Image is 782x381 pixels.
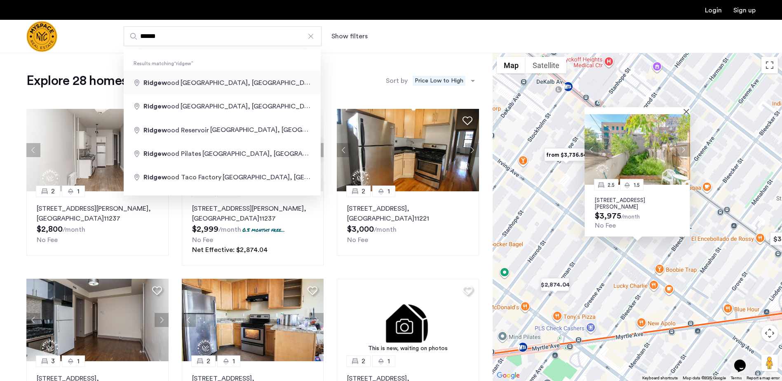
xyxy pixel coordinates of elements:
img: 3.gif [337,279,479,361]
span: No Fee [595,222,616,229]
a: Cazamio Logo [26,21,57,52]
span: 2 [362,356,365,366]
button: Next apartment [465,143,479,157]
ng-select: sort-apartment [410,73,479,88]
input: Apartment Search [124,26,322,46]
button: Previous apartment [585,143,599,157]
span: ood Pilates [143,151,202,157]
p: [STREET_ADDRESS][PERSON_NAME] 11237 [37,204,158,223]
a: Terms (opens in new tab) [731,375,742,381]
sub: /month [621,214,640,220]
q: ridgew [174,61,193,66]
span: Ridgew [143,127,167,134]
span: [GEOGRAPHIC_DATA], [GEOGRAPHIC_DATA], [GEOGRAPHIC_DATA] [202,150,412,157]
a: 21[STREET_ADDRESS], [GEOGRAPHIC_DATA]11221No Fee [337,191,479,256]
button: Previous apartment [182,313,196,327]
span: ood Taco Factory [143,174,223,181]
span: Results matching [124,59,321,68]
span: Ridgew [143,174,167,181]
span: 2 [362,186,365,196]
button: Show street map [497,57,526,73]
img: Google [495,370,522,381]
span: $3,975 [595,212,621,220]
span: Map data ©2025 Google [683,376,726,380]
a: 21[STREET_ADDRESS][PERSON_NAME], [GEOGRAPHIC_DATA]112370.5 months free...No FeeNet Effective: $2,... [182,191,324,266]
button: Show or hide filters [331,31,368,41]
span: 3 [51,356,55,366]
button: Previous apartment [26,313,40,327]
button: Show satellite imagery [526,57,566,73]
span: ood [143,103,181,110]
span: 1 [77,356,80,366]
button: Toggle fullscreen view [761,57,778,73]
button: Close [685,108,691,114]
div: This is new, waiting on photos [341,344,475,353]
p: [STREET_ADDRESS][PERSON_NAME] [595,197,680,210]
span: 2 [207,356,210,366]
img: 1996_638259928296036174.png [182,279,324,361]
label: Sort by [386,76,408,86]
img: Apartment photo [585,114,690,185]
span: [GEOGRAPHIC_DATA], [GEOGRAPHIC_DATA] [181,103,319,110]
span: Ridgew [143,103,167,110]
span: 1 [232,356,235,366]
a: Login [705,7,722,14]
button: Map camera controls [761,325,778,341]
span: $2,800 [37,225,63,233]
span: 2.5 [608,182,615,188]
span: ood Reservoir [143,127,210,134]
span: ood [143,80,181,86]
span: Ridgew [143,80,167,86]
a: This is new, waiting on photos [337,279,479,361]
button: Next apartment [155,313,169,327]
p: 0.5 months free... [242,226,285,233]
span: Net Effective: $2,874.04 [192,247,268,253]
a: Open this area in Google Maps (opens a new window) [495,370,522,381]
a: Registration [733,7,756,14]
span: No Fee [347,237,368,243]
button: Keyboard shortcuts [642,375,678,381]
span: $3,000 [347,225,374,233]
a: 21[STREET_ADDRESS][PERSON_NAME], [GEOGRAPHIC_DATA]11237No Fee [26,191,169,256]
span: Price Low to High [413,76,465,86]
button: Next apartment [310,313,324,327]
span: 1 [387,356,390,366]
span: 1 [77,186,80,196]
img: 1997_638569305739805759.jpeg [337,109,479,191]
button: Previous apartment [337,143,351,157]
p: [STREET_ADDRESS][PERSON_NAME] 11237 [192,204,314,223]
img: logo [26,21,57,52]
span: No Fee [192,237,213,243]
button: Previous apartment [26,143,40,157]
span: [GEOGRAPHIC_DATA], [GEOGRAPHIC_DATA], [GEOGRAPHIC_DATA] [223,174,432,181]
div: $2,874.04 [538,275,573,294]
iframe: chat widget [731,348,757,373]
sub: /month [374,226,397,233]
sub: /month [218,226,241,233]
img: 8515455b-be52-4141-8a40-4c35d33cf98b_638936536852958433.jpeg [26,109,169,191]
img: 1997_638385350848068850.png [26,279,169,361]
sub: /month [63,226,85,233]
button: Drag Pegman onto the map to open Street View [761,355,778,371]
h1: Explore 28 homes and apartments [26,73,221,89]
span: 1.5 [634,182,640,188]
span: No Fee [37,237,58,243]
p: [STREET_ADDRESS] 11221 [347,204,469,223]
span: 1 [387,186,390,196]
span: 2 [51,186,55,196]
span: Ridgew [143,151,167,157]
span: [GEOGRAPHIC_DATA], [GEOGRAPHIC_DATA], [GEOGRAPHIC_DATA] [181,79,390,86]
button: Next apartment [676,143,690,157]
a: Report a map error [747,375,780,381]
span: [GEOGRAPHIC_DATA], [GEOGRAPHIC_DATA], [GEOGRAPHIC_DATA] [210,126,420,133]
span: $2,999 [192,225,218,233]
div: from $3,736.54 [541,146,592,164]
